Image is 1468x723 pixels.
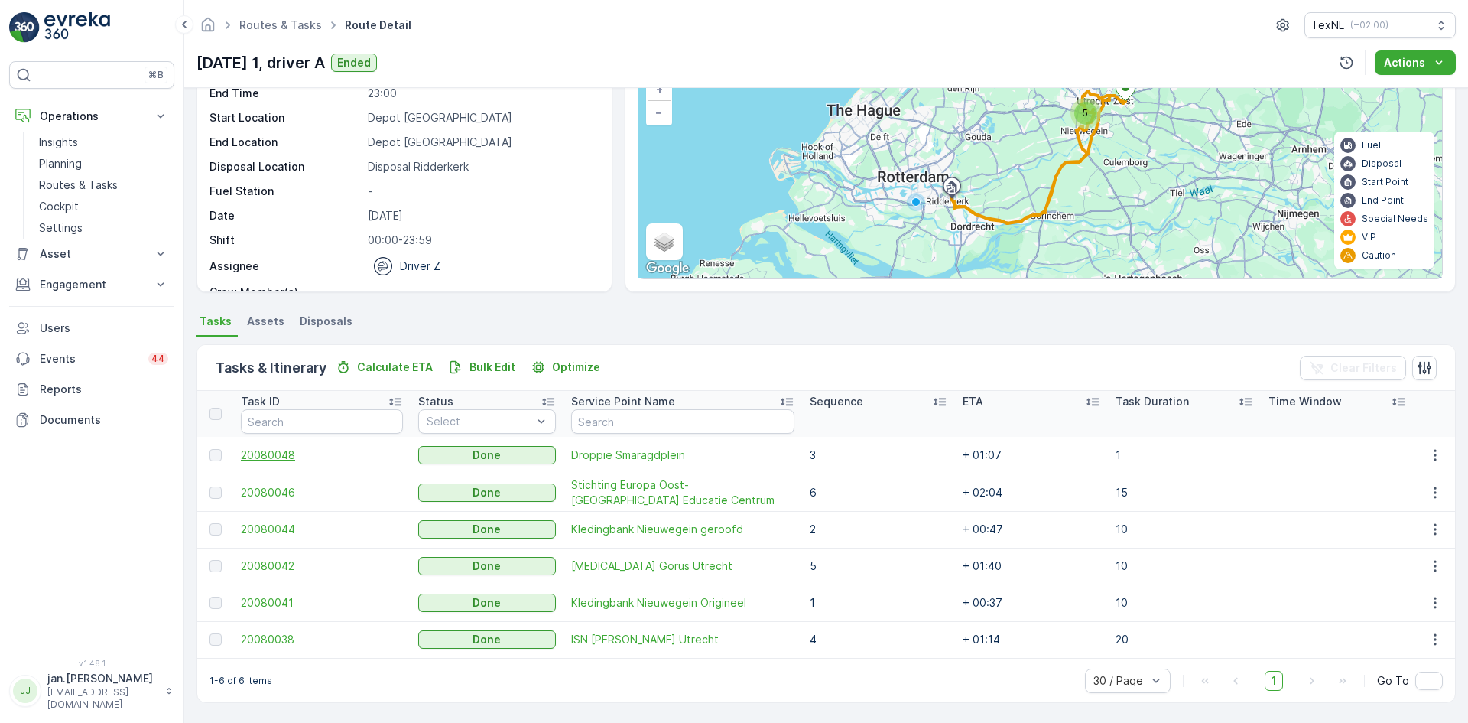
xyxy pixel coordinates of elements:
a: 20080044 [241,522,403,537]
p: Routes & Tasks [39,177,118,193]
span: Stichting Europa Oost-[GEOGRAPHIC_DATA] Educatie Centrum [571,477,794,508]
p: Task Duration [1116,394,1189,409]
td: + 00:47 [955,511,1108,548]
p: Status [418,394,453,409]
p: Disposal Ridderkerk [368,159,596,174]
p: Insights [39,135,78,150]
p: Disposal [1362,158,1401,170]
p: Settings [39,220,83,236]
p: [EMAIL_ADDRESS][DOMAIN_NAME] [47,686,158,711]
p: Sequence [810,394,863,409]
td: 6 [802,474,955,511]
input: Search [241,409,403,434]
img: logo [9,12,40,43]
p: [DATE] 1, driver A [196,51,325,74]
button: Actions [1375,50,1456,75]
p: - [368,184,596,199]
a: Routes & Tasks [33,174,174,196]
p: Depot [GEOGRAPHIC_DATA] [368,135,596,150]
td: 1 [802,585,955,621]
p: ETA [963,394,983,409]
p: Actions [1384,55,1425,70]
span: Route Detail [342,18,414,33]
a: 20080046 [241,485,403,500]
button: Clear Filters [1300,356,1406,380]
div: Toggle Row Selected [209,633,222,646]
p: Planning [39,156,82,171]
button: JJjan.[PERSON_NAME][EMAIL_ADDRESS][DOMAIN_NAME] [9,671,174,711]
p: Done [473,485,501,500]
p: jan.[PERSON_NAME] [47,671,158,686]
a: Settings [33,217,174,239]
a: Zoom In [648,78,671,101]
a: ISN Eyup Sultan Utrecht [571,632,794,647]
p: Operations [40,109,144,124]
span: Tasks [200,314,232,329]
span: Kledingbank Nieuwegein Origineel [571,595,794,611]
span: Go To [1377,673,1409,689]
a: Cockpit [33,196,174,217]
p: VIP [1362,231,1376,243]
a: Stichting Europa Oost-Turkistan Educatie Centrum [571,477,794,508]
img: logo_light-DOdMpM7g.png [44,12,110,43]
p: Asset [40,246,144,262]
p: Fuel [1362,139,1381,151]
button: TexNL(+02:00) [1304,12,1456,38]
p: Done [473,595,501,611]
a: Events44 [9,344,174,374]
a: Zoom Out [648,101,671,124]
p: Caution [1362,249,1396,262]
p: Calculate ETA [357,360,433,375]
a: 20080042 [241,559,403,574]
p: Tasks & Itinerary [216,357,326,379]
input: Search [571,409,794,434]
p: Start Point [1362,176,1408,188]
p: Done [473,632,501,647]
span: Assets [247,314,284,329]
p: ( +02:00 ) [1350,19,1388,31]
p: Reports [40,382,168,397]
button: Optimize [525,358,606,376]
p: Cockpit [39,199,79,214]
p: Assignee [209,259,259,274]
td: + 01:14 [955,621,1108,658]
a: Mili Gorus Utrecht [571,559,794,574]
td: 1 [1108,437,1261,474]
span: v 1.48.1 [9,659,174,668]
p: 1-6 of 6 items [209,675,272,687]
p: Clear Filters [1330,360,1397,376]
a: Open this area in Google Maps (opens a new window) [642,259,693,278]
div: 5 [1070,98,1101,129]
p: Done [473,559,501,574]
p: 44 [151,353,165,365]
p: Start Location [209,110,362,125]
p: TexNL [1311,18,1344,33]
a: 20080041 [241,595,403,611]
button: Calculate ETA [330,358,439,376]
span: 20080038 [241,632,403,647]
p: Service Point Name [571,394,675,409]
div: Toggle Row Selected [209,487,222,499]
a: Documents [9,405,174,435]
td: + 01:07 [955,437,1108,474]
img: Google [642,259,693,278]
a: Reports [9,374,174,405]
a: Kledingbank Nieuwegein geroofd [571,522,794,537]
span: Droppie Smaragdplein [571,448,794,463]
div: Toggle Row Selected [209,523,222,536]
a: Insights [33,132,174,153]
p: - [368,285,596,300]
span: Disposals [300,314,352,329]
p: Bulk Edit [469,360,515,375]
p: [DATE] [368,208,596,223]
p: Select [427,414,532,429]
p: Engagement [40,277,144,292]
td: + 01:40 [955,548,1108,585]
p: Disposal Location [209,159,362,174]
p: Done [473,522,501,537]
a: 20080048 [241,448,403,463]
